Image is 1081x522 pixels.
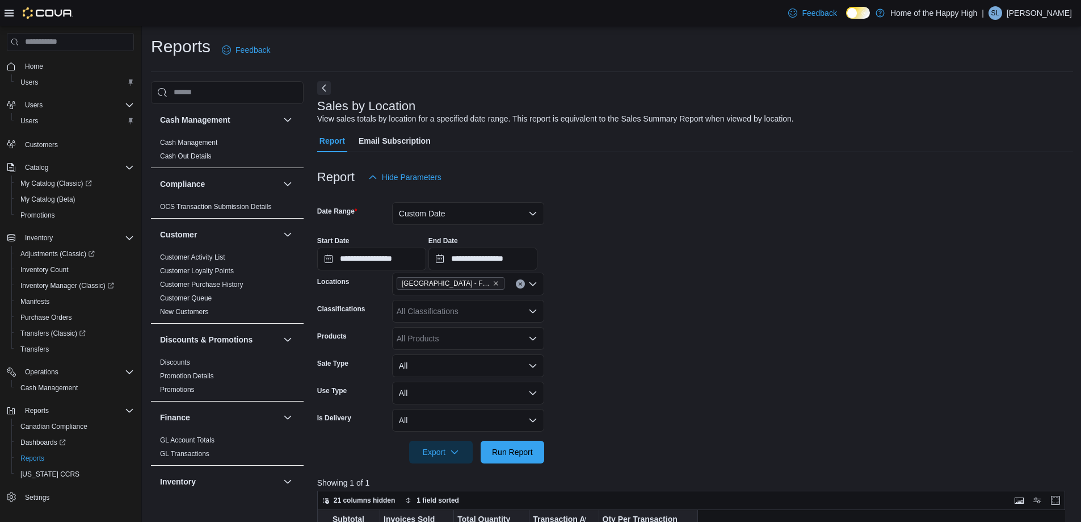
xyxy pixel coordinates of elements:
[11,341,138,357] button: Transfers
[160,385,195,394] span: Promotions
[319,130,345,152] span: Report
[160,358,190,366] a: Discounts
[317,332,347,341] label: Products
[23,7,73,19] img: Cova
[1049,494,1062,507] button: Enter fullscreen
[1007,6,1072,20] p: [PERSON_NAME]
[160,308,208,316] a: New Customers
[16,114,43,128] a: Users
[20,404,134,417] span: Reports
[20,116,38,126] span: Users
[317,81,331,95] button: Next
[235,44,270,56] span: Feedback
[317,170,355,184] h3: Report
[16,193,80,206] a: My Catalog (Beta)
[492,446,533,458] span: Run Report
[160,229,197,240] h3: Customer
[20,161,53,174] button: Catalog
[160,253,225,261] a: Customer Activity List
[16,263,134,277] span: Inventory Count
[160,436,214,445] span: GL Account Totals
[16,381,82,395] a: Cash Management
[160,266,234,275] span: Customer Loyalty Points
[402,278,490,289] span: [GEOGRAPHIC_DATA] - Fire & Flower
[160,334,279,345] button: Discounts & Promotions
[160,476,279,487] button: Inventory
[151,35,211,58] h1: Reports
[16,327,90,340] a: Transfers (Classic)
[151,136,304,168] div: Cash Management
[20,438,66,447] span: Dashboards
[160,294,212,302] a: Customer Queue
[281,177,295,191] button: Compliance
[11,191,138,207] button: My Catalog (Beta)
[20,78,38,87] span: Users
[16,247,99,261] a: Adjustments (Classic)
[528,334,537,343] button: Open list of options
[160,371,214,381] span: Promotion Details
[160,114,230,126] h3: Cash Management
[16,327,134,340] span: Transfers (Classic)
[151,250,304,323] div: Customer
[890,6,977,20] p: Home of the Happy High
[2,403,138,419] button: Reports
[16,343,134,356] span: Transfers
[11,246,138,262] a: Adjustments (Classic)
[317,359,348,368] label: Sale Type
[20,98,47,112] button: Users
[528,279,537,289] button: Open list of options
[16,467,134,481] span: Washington CCRS
[401,494,464,507] button: 1 field sorted
[11,207,138,223] button: Promotions
[20,297,49,306] span: Manifests
[16,420,134,433] span: Canadian Compliance
[20,60,48,73] a: Home
[16,420,92,433] a: Canadian Compliance
[317,99,416,113] h3: Sales by Location
[16,279,119,293] a: Inventory Manager (Classic)
[317,304,365,314] label: Classifications
[989,6,1002,20] div: Serena Lees
[392,202,544,225] button: Custom Date
[317,477,1073,488] p: Showing 1 of 1
[11,278,138,294] a: Inventory Manager (Classic)
[317,236,350,245] label: Start Date
[20,313,72,322] span: Purchase Orders
[317,414,351,423] label: Is Delivery
[16,193,134,206] span: My Catalog (Beta)
[516,279,525,289] button: Clear input
[317,248,426,270] input: Press the down key to open a popover containing a calendar.
[11,435,138,450] a: Dashboards
[382,172,441,183] span: Hide Parameters
[217,39,275,61] a: Feedback
[20,470,79,479] span: [US_STATE] CCRS
[16,208,134,222] span: Promotions
[16,436,134,449] span: Dashboards
[528,307,537,316] button: Open list of options
[25,163,48,172] span: Catalog
[20,345,49,354] span: Transfers
[2,489,138,506] button: Settings
[20,59,134,73] span: Home
[160,436,214,444] a: GL Account Totals
[2,230,138,246] button: Inventory
[2,58,138,74] button: Home
[151,433,304,465] div: Finance
[25,406,49,415] span: Reports
[20,137,134,151] span: Customers
[317,113,794,125] div: View sales totals by location for a specified date range. This report is equivalent to the Sales ...
[160,294,212,303] span: Customer Queue
[160,138,217,147] span: Cash Management
[160,307,208,316] span: New Customers
[359,130,431,152] span: Email Subscription
[11,176,138,191] a: My Catalog (Classic)
[160,412,190,423] h3: Finance
[16,452,49,465] a: Reports
[281,411,295,424] button: Finance
[16,343,53,356] a: Transfers
[20,281,114,290] span: Inventory Manager (Classic)
[20,490,134,504] span: Settings
[334,496,396,505] span: 21 columns hidden
[160,450,209,458] a: GL Transactions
